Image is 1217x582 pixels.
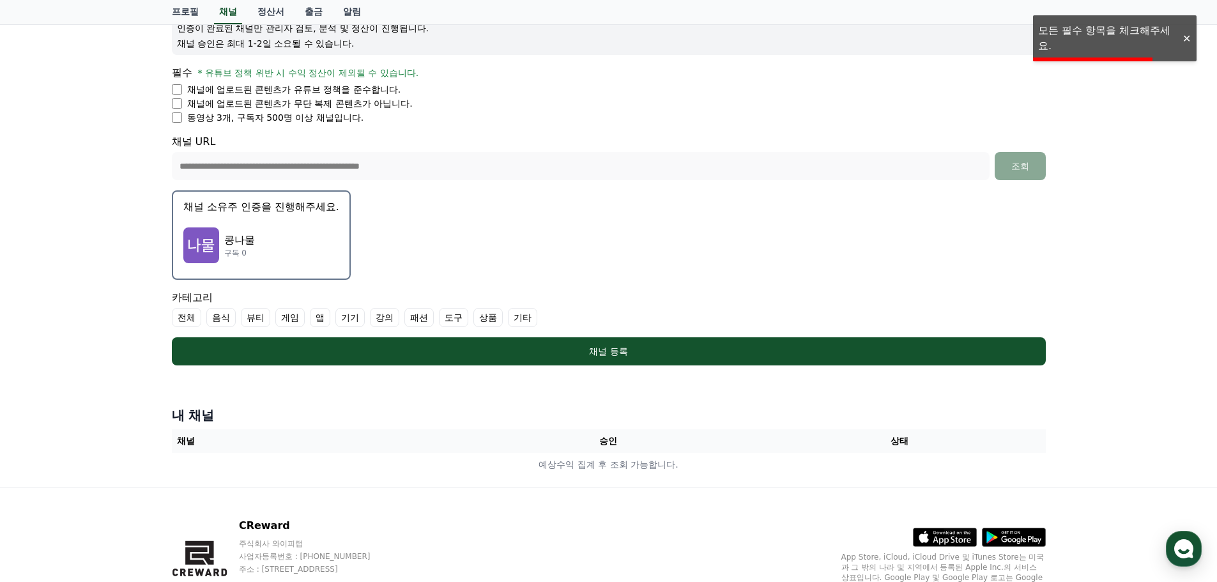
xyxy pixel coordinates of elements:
label: 게임 [275,308,305,327]
div: 채널 등록 [197,345,1020,358]
p: 인증이 완료된 채널만 관리자 검토, 분석 및 정산이 진행됩니다. [177,22,1041,34]
p: 채널에 업로드된 콘텐츠가 유튜브 정책을 준수합니다. [187,83,401,96]
p: 주소 : [STREET_ADDRESS] [239,564,395,574]
th: 상태 [754,429,1045,453]
p: 구독 0 [224,248,255,258]
button: 조회 [995,152,1046,180]
label: 앱 [310,308,330,327]
span: 대화 [117,425,132,435]
div: 채널 URL [172,134,1046,180]
label: 음식 [206,308,236,327]
p: 채널 소유주 인증을 진행해주세요. [183,199,339,215]
p: CReward [239,518,395,533]
div: 카테고리 [172,290,1046,327]
div: 조회 [1000,160,1041,172]
span: 홈 [40,424,48,434]
h4: 내 채널 [172,406,1046,424]
button: 채널 소유주 인증을 진행해주세요. 콩나물 콩나물 구독 0 [172,190,351,280]
button: 채널 등록 [172,337,1046,365]
label: 강의 [370,308,399,327]
span: 필수 [172,66,192,79]
p: 채널 승인은 최대 1-2일 소요될 수 있습니다. [177,37,1041,50]
span: * 유튜브 정책 위반 시 수익 정산이 제외될 수 있습니다. [198,68,419,78]
label: 상품 [473,308,503,327]
th: 채널 [172,429,463,453]
img: 콩나물 [183,227,219,263]
label: 뷰티 [241,308,270,327]
th: 승인 [463,429,754,453]
label: 도구 [439,308,468,327]
a: 설정 [165,405,245,437]
a: 홈 [4,405,84,437]
p: 콩나물 [224,233,255,248]
p: 주식회사 와이피랩 [239,539,395,549]
label: 전체 [172,308,201,327]
label: 패션 [404,308,434,327]
label: 기기 [335,308,365,327]
p: 동영상 3개, 구독자 500명 이상 채널입니다. [187,111,364,124]
a: 대화 [84,405,165,437]
p: 사업자등록번호 : [PHONE_NUMBER] [239,551,395,562]
td: 예상수익 집계 후 조회 가능합니다. [172,453,1046,477]
span: 설정 [197,424,213,434]
p: 채널에 업로드된 콘텐츠가 무단 복제 콘텐츠가 아닙니다. [187,97,413,110]
label: 기타 [508,308,537,327]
